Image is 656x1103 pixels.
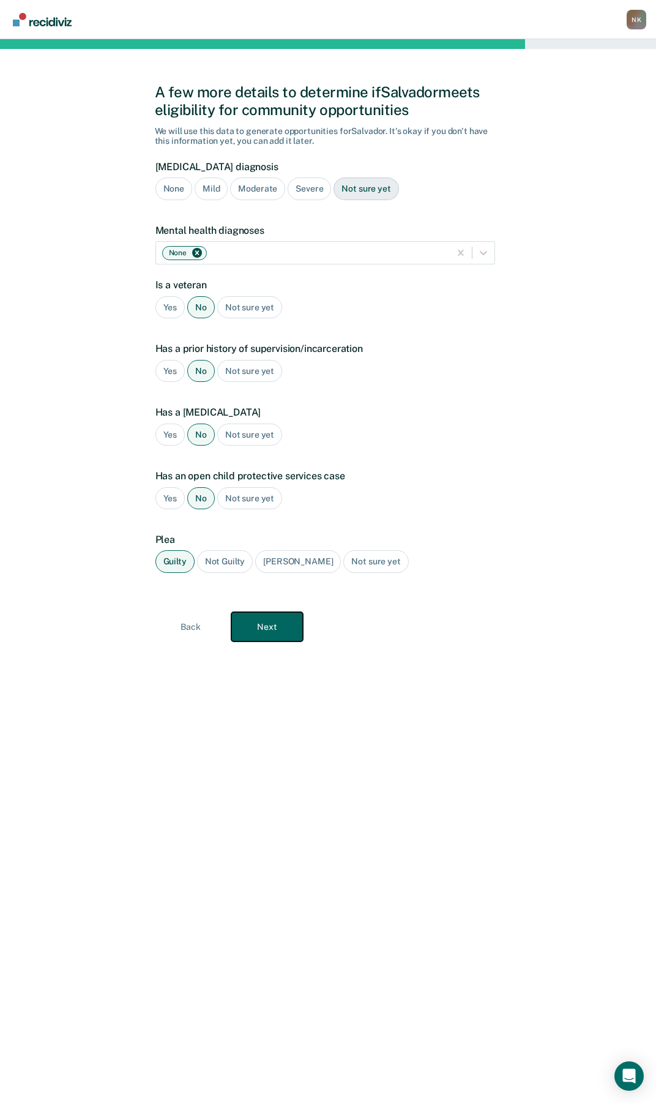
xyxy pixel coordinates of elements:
div: Yes [155,487,185,510]
div: A few more details to determine if Salvador meets eligibility for community opportunities [155,83,502,119]
div: Not sure yet [217,424,282,446]
div: Yes [155,424,185,446]
div: None [155,178,192,200]
div: No [187,487,215,510]
div: Not Guilty [197,550,253,573]
label: [MEDICAL_DATA] diagnosis [155,161,495,173]
div: Yes [155,360,185,383]
div: No [187,360,215,383]
div: Remove None [190,249,204,257]
div: No [187,296,215,319]
div: [PERSON_NAME] [255,550,341,573]
div: Not sure yet [217,360,282,383]
div: Severe [288,178,331,200]
div: N K [627,10,646,29]
div: We will use this data to generate opportunities for Salvador . It's okay if you don't have this i... [155,126,502,147]
label: Plea [155,534,495,545]
button: Back [155,612,226,641]
div: Moderate [230,178,285,200]
label: Mental health diagnoses [155,225,495,236]
label: Is a veteran [155,279,495,291]
div: Not sure yet [217,296,282,319]
div: Mild [195,178,228,200]
div: Not sure yet [217,487,282,510]
label: Has a [MEDICAL_DATA] [155,406,495,418]
button: Profile dropdown button [627,10,646,29]
div: Guilty [155,550,195,573]
div: None [165,247,188,259]
img: Recidiviz [13,13,72,26]
div: Yes [155,296,185,319]
div: Not sure yet [343,550,408,573]
label: Has a prior history of supervision/incarceration [155,343,495,354]
button: Next [231,612,303,641]
div: Not sure yet [334,178,398,200]
div: No [187,424,215,446]
label: Has an open child protective services case [155,470,495,482]
div: Open Intercom Messenger [614,1061,644,1091]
